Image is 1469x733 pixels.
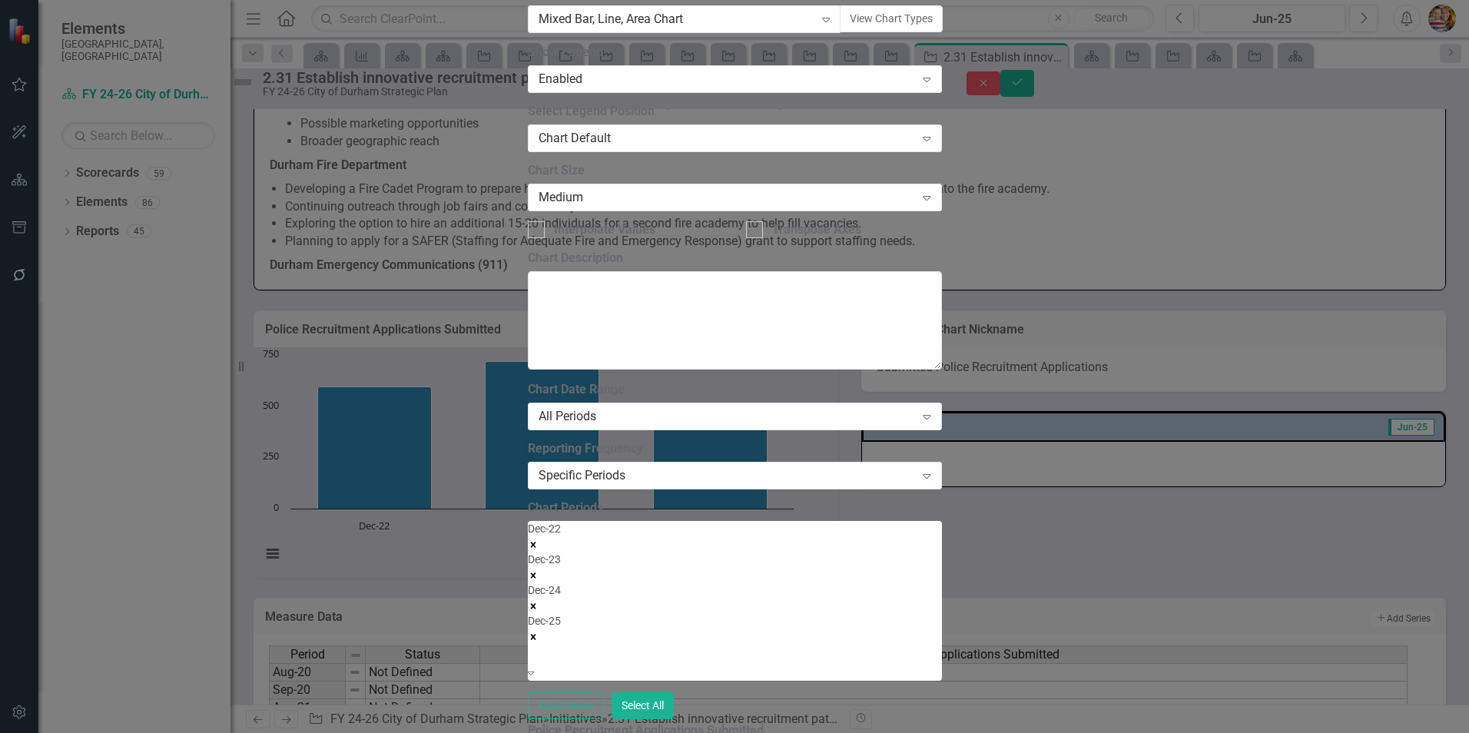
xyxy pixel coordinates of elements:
button: Select None [528,692,604,719]
div: All Periods [539,408,915,426]
label: Chart Description [528,250,942,267]
div: Dec-23 [528,552,942,567]
label: Chart Date Range [528,381,942,399]
div: Remove Dec-23 [528,567,942,582]
div: Interpolate Values [554,221,655,239]
div: Remove Dec-24 [528,598,942,613]
div: Dec-22 [528,521,942,536]
div: Specific Periods [539,467,915,485]
label: Reporting Frequency [528,440,942,458]
div: Dec-25 [528,613,942,629]
label: Select Legend Position [528,103,942,121]
div: Remove Dec-22 [528,536,942,552]
div: Dec-24 [528,582,942,598]
button: View Chart Types [840,5,943,32]
div: Medium [539,188,915,206]
label: Chart Periods [528,499,942,517]
label: Show Legend [528,44,942,61]
div: Chart Default [539,129,915,147]
label: Chart Size [528,162,942,180]
div: Enabled [539,70,915,88]
button: Select All [612,692,674,719]
div: Remove Dec-25 [528,629,942,644]
div: Transpose Axes [772,221,861,239]
div: Mixed Bar, Line, Area Chart [539,11,814,28]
